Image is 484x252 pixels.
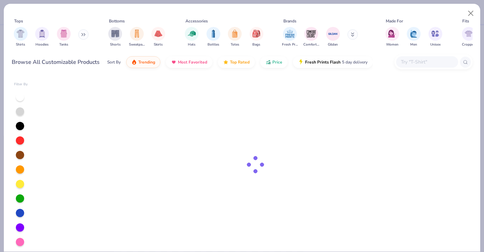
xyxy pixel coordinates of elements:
span: Hats [188,42,195,47]
span: Price [272,59,282,65]
span: Gildan [328,42,338,47]
div: filter for Cropped [462,27,476,47]
div: filter for Tanks [57,27,71,47]
button: Close [464,7,477,20]
div: Bottoms [109,18,125,24]
button: Trending [126,56,160,68]
button: filter button [250,27,263,47]
button: filter button [35,27,49,47]
span: Hoodies [36,42,49,47]
button: Top Rated [218,56,255,68]
div: filter for Gildan [326,27,340,47]
img: Shirts Image [17,30,24,38]
button: filter button [462,27,476,47]
button: filter button [228,27,242,47]
button: filter button [14,27,28,47]
img: Women Image [388,30,396,38]
span: Fresh Prints Flash [305,59,341,65]
div: filter for Skirts [151,27,165,47]
div: Tops [14,18,23,24]
div: filter for Comfort Colors [303,27,319,47]
span: Totes [231,42,239,47]
button: filter button [206,27,220,47]
div: filter for Men [407,27,421,47]
span: Men [410,42,417,47]
span: Bottles [208,42,219,47]
span: Most Favorited [178,59,207,65]
div: filter for Unisex [428,27,442,47]
div: Fits [462,18,469,24]
img: Totes Image [231,30,239,38]
img: Hats Image [188,30,196,38]
span: Sweatpants [129,42,145,47]
img: most_fav.gif [171,59,177,65]
img: Comfort Colors Image [306,29,316,39]
button: filter button [326,27,340,47]
span: Tanks [59,42,68,47]
button: filter button [151,27,165,47]
button: filter button [129,27,145,47]
img: trending.gif [131,59,137,65]
span: Fresh Prints [282,42,298,47]
button: filter button [385,27,399,47]
span: 5 day delivery [342,58,367,66]
div: Made For [386,18,403,24]
button: filter button [282,27,298,47]
span: Bags [252,42,260,47]
button: filter button [57,27,71,47]
img: Sweatpants Image [133,30,141,38]
button: Price [260,56,288,68]
button: filter button [108,27,122,47]
span: Trending [138,59,155,65]
div: Brands [283,18,296,24]
div: filter for Bottles [206,27,220,47]
img: Tanks Image [60,30,68,38]
img: Bottles Image [210,30,217,38]
img: Shorts Image [111,30,119,38]
div: Accessories [185,18,208,24]
button: filter button [428,27,442,47]
span: Women [386,42,399,47]
div: Sort By [107,59,121,65]
img: TopRated.gif [223,59,229,65]
div: filter for Totes [228,27,242,47]
span: Shorts [110,42,121,47]
img: Hoodies Image [38,30,46,38]
div: filter for Shirts [14,27,28,47]
img: Skirts Image [154,30,162,38]
input: Try "T-Shirt" [400,58,453,66]
button: filter button [303,27,319,47]
div: filter for Hoodies [35,27,49,47]
span: Shirts [16,42,25,47]
span: Cropped [462,42,476,47]
div: filter for Women [385,27,399,47]
button: Most Favorited [166,56,212,68]
span: Comfort Colors [303,42,319,47]
span: Top Rated [230,59,250,65]
div: filter for Bags [250,27,263,47]
button: filter button [407,27,421,47]
img: flash.gif [298,59,304,65]
span: Skirts [154,42,163,47]
div: filter for Sweatpants [129,27,145,47]
img: Cropped Image [465,30,473,38]
div: Browse All Customizable Products [12,58,100,66]
div: Filter By [14,82,28,87]
img: Fresh Prints Image [285,29,295,39]
img: Bags Image [252,30,260,38]
div: filter for Shorts [108,27,122,47]
div: filter for Hats [185,27,199,47]
button: Fresh Prints Flash5 day delivery [293,56,373,68]
span: Unisex [430,42,441,47]
img: Gildan Image [328,29,338,39]
div: filter for Fresh Prints [282,27,298,47]
button: filter button [185,27,199,47]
